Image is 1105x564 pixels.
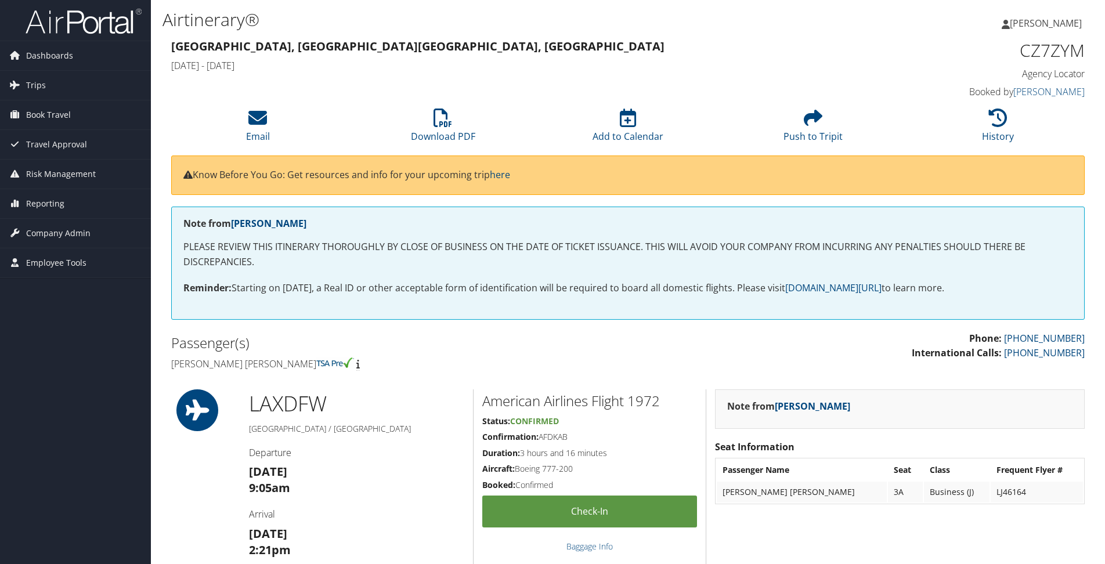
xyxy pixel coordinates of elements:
strong: Duration: [482,447,520,458]
strong: 9:05am [249,480,290,496]
a: [PERSON_NAME] [231,217,306,230]
span: Employee Tools [26,248,86,277]
h1: CZ7ZYM [869,38,1085,63]
a: Check-in [482,496,697,527]
a: Add to Calendar [593,115,663,143]
strong: [GEOGRAPHIC_DATA], [GEOGRAPHIC_DATA] [GEOGRAPHIC_DATA], [GEOGRAPHIC_DATA] [171,38,665,54]
span: Dashboards [26,41,73,70]
span: Company Admin [26,219,91,248]
p: PLEASE REVIEW THIS ITINERARY THOROUGHLY BY CLOSE OF BUSINESS ON THE DATE OF TICKET ISSUANCE. THIS... [183,240,1072,269]
strong: Aircraft: [482,463,515,474]
td: LJ46164 [991,482,1083,502]
strong: Reminder: [183,281,232,294]
td: 3A [888,482,922,502]
h1: Airtinerary® [162,8,783,32]
h4: [DATE] - [DATE] [171,59,852,72]
strong: Phone: [969,332,1002,345]
h4: Arrival [249,508,464,520]
td: [PERSON_NAME] [PERSON_NAME] [717,482,887,502]
a: Email [246,115,270,143]
h5: AFDKAB [482,431,697,443]
span: Confirmed [510,415,559,426]
h5: Confirmed [482,479,697,491]
strong: Note from [183,217,306,230]
p: Starting on [DATE], a Real ID or other acceptable form of identification will be required to boar... [183,281,1072,296]
a: Baggage Info [566,541,613,552]
span: Travel Approval [26,130,87,159]
strong: [DATE] [249,464,287,479]
span: Book Travel [26,100,71,129]
th: Frequent Flyer # [991,460,1083,480]
strong: Booked: [482,479,515,490]
h4: Agency Locator [869,67,1085,80]
a: [PHONE_NUMBER] [1004,346,1085,359]
strong: International Calls: [912,346,1002,359]
span: Trips [26,71,46,100]
strong: Confirmation: [482,431,539,442]
a: [PERSON_NAME] [775,400,850,413]
img: airportal-logo.png [26,8,142,35]
img: tsa-precheck.png [316,357,354,368]
h5: [GEOGRAPHIC_DATA] / [GEOGRAPHIC_DATA] [249,423,464,435]
h4: Departure [249,446,464,459]
h2: American Airlines Flight 1972 [482,391,697,411]
a: Download PDF [411,115,475,143]
strong: Note from [727,400,850,413]
th: Seat [888,460,922,480]
a: [PHONE_NUMBER] [1004,332,1085,345]
span: Reporting [26,189,64,218]
h4: Booked by [869,85,1085,98]
h4: [PERSON_NAME] [PERSON_NAME] [171,357,619,370]
h2: Passenger(s) [171,333,619,353]
p: Know Before You Go: Get resources and info for your upcoming trip [183,168,1072,183]
td: Business (J) [924,482,990,502]
th: Class [924,460,990,480]
a: [PERSON_NAME] [1002,6,1093,41]
a: here [490,168,510,181]
span: Risk Management [26,160,96,189]
h1: LAX DFW [249,389,464,418]
h5: 3 hours and 16 minutes [482,447,697,459]
strong: Status: [482,415,510,426]
th: Passenger Name [717,460,887,480]
span: [PERSON_NAME] [1010,17,1082,30]
strong: 2:21pm [249,542,291,558]
h5: Boeing 777-200 [482,463,697,475]
strong: [DATE] [249,526,287,541]
a: [DOMAIN_NAME][URL] [785,281,882,294]
a: [PERSON_NAME] [1013,85,1085,98]
a: History [982,115,1014,143]
strong: Seat Information [715,440,795,453]
a: Push to Tripit [783,115,843,143]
